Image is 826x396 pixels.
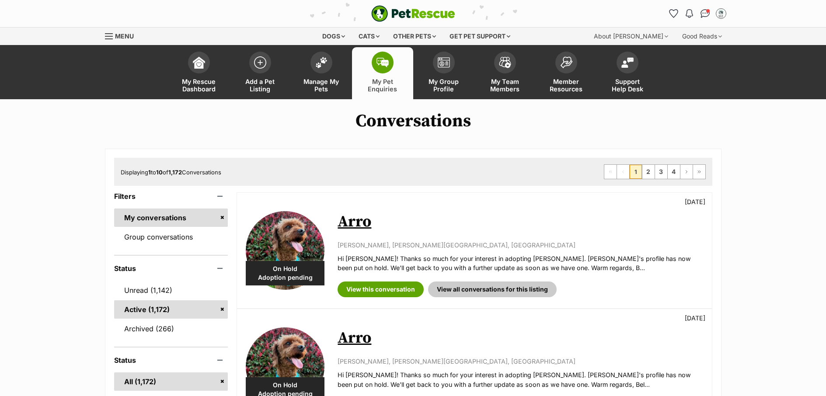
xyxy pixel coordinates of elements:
[667,7,728,21] ul: Account quick links
[114,228,228,246] a: Group conversations
[424,78,464,93] span: My Group Profile
[642,165,655,179] a: Page 2
[148,169,151,176] strong: 1
[536,47,597,99] a: Member Resources
[114,208,228,227] a: My conversations
[114,372,228,391] a: All (1,172)
[376,58,389,67] img: pet-enquiries-icon-7e3ad2cf08bfb03b45e93fb7055b45f3efa6380592205ae92323e6603595dc1f.svg
[630,165,642,179] span: Page 1
[338,212,371,232] a: Arro
[302,78,341,93] span: Manage My Pets
[338,281,424,297] a: View this conversation
[114,264,228,272] header: Status
[168,47,230,99] a: My Rescue Dashboard
[676,28,728,45] div: Good Reads
[667,7,681,21] a: Favourites
[617,165,629,179] span: Previous page
[246,211,324,290] img: Arro
[168,169,182,176] strong: 1,172
[698,7,712,21] a: Conversations
[240,78,280,93] span: Add a Pet Listing
[105,28,140,43] a: Menu
[114,192,228,200] header: Filters
[717,9,725,18] img: Belle Vie Animal Rescue profile pic
[604,164,706,179] nav: Pagination
[114,320,228,338] a: Archived (266)
[114,300,228,319] a: Active (1,172)
[254,56,266,69] img: add-pet-listing-icon-0afa8454b4691262ce3f59096e99ab1cd57d4a30225e0717b998d2c9b9846f56.svg
[597,47,658,99] a: Support Help Desk
[438,57,450,68] img: group-profile-icon-3fa3cf56718a62981997c0bc7e787c4b2cf8bcc04b72c1350f741eb67cf2f40e.svg
[121,169,221,176] span: Displaying to of Conversations
[387,28,442,45] div: Other pets
[316,28,351,45] div: Dogs
[193,56,205,69] img: dashboard-icon-eb2f2d2d3e046f16d808141f083e7271f6b2e854fb5c12c21221c1fb7104beca.svg
[547,78,586,93] span: Member Resources
[246,273,324,282] span: Adoption pending
[608,78,647,93] span: Support Help Desk
[371,5,455,22] a: PetRescue
[363,78,402,93] span: My Pet Enquiries
[686,9,693,18] img: notifications-46538b983faf8c2785f20acdc204bb7945ddae34d4c08c2a6579f10ce5e182be.svg
[714,7,728,21] button: My account
[114,281,228,299] a: Unread (1,142)
[588,28,674,45] div: About [PERSON_NAME]
[291,47,352,99] a: Manage My Pets
[443,28,516,45] div: Get pet support
[685,313,705,323] p: [DATE]
[230,47,291,99] a: Add a Pet Listing
[680,165,693,179] a: Next page
[371,5,455,22] img: logo-e224e6f780fb5917bec1dbf3a21bbac754714ae5b6737aabdf751b685950b380.svg
[655,165,667,179] a: Page 3
[179,78,219,93] span: My Rescue Dashboard
[668,165,680,179] a: Page 4
[115,32,134,40] span: Menu
[560,56,572,68] img: member-resources-icon-8e73f808a243e03378d46382f2149f9095a855e16c252ad45f914b54edf8863c.svg
[114,356,228,364] header: Status
[621,57,634,68] img: help-desk-icon-fdf02630f3aa405de69fd3d07c3f3aa587a6932b1a1747fa1d2bba05be0121f9.svg
[338,328,371,348] a: Arro
[246,261,324,285] div: On Hold
[413,47,474,99] a: My Group Profile
[485,78,525,93] span: My Team Members
[156,169,163,176] strong: 10
[428,281,557,297] a: View all conversations for this listing
[352,47,413,99] a: My Pet Enquiries
[338,254,703,273] p: Hi [PERSON_NAME]! Thanks so much for your interest in adopting [PERSON_NAME]. [PERSON_NAME]'s pro...
[474,47,536,99] a: My Team Members
[315,57,328,68] img: manage-my-pets-icon-02211641906a0b7f246fdf0571729dbe1e7629f14944591b6c1af311fb30b64b.svg
[683,7,697,21] button: Notifications
[693,165,705,179] a: Last page
[338,240,703,250] p: [PERSON_NAME], [PERSON_NAME][GEOGRAPHIC_DATA], [GEOGRAPHIC_DATA]
[338,357,703,366] p: [PERSON_NAME], [PERSON_NAME][GEOGRAPHIC_DATA], [GEOGRAPHIC_DATA]
[701,9,710,18] img: chat-41dd97257d64d25036548639549fe6c8038ab92f7586957e7f3b1b290dea8141.svg
[604,165,617,179] span: First page
[352,28,386,45] div: Cats
[499,57,511,68] img: team-members-icon-5396bd8760b3fe7c0b43da4ab00e1e3bb1a5d9ba89233759b79545d2d3fc5d0d.svg
[685,197,705,206] p: [DATE]
[338,370,703,389] p: Hi [PERSON_NAME]! Thanks so much for your interest in adopting [PERSON_NAME]. [PERSON_NAME]'s pro...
